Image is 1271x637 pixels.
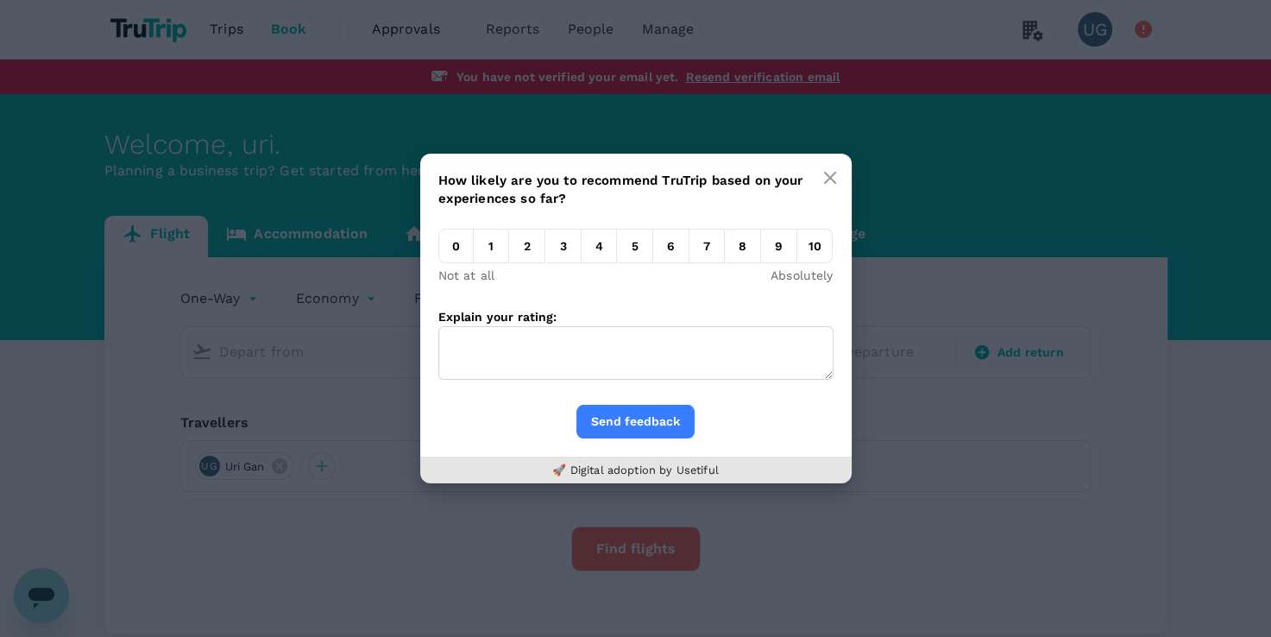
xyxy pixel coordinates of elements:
p: Absolutely [771,267,834,284]
a: 🚀 Digital adoption by Usetiful [552,464,719,476]
em: 6 [654,229,689,263]
em: 3 [546,229,582,263]
em: 5 [618,229,653,263]
em: 1 [474,229,509,263]
em: 8 [726,229,761,263]
em: 10 [797,229,833,263]
label: Explain your rating: [438,310,557,324]
button: Send feedback [576,405,695,438]
p: Not at all [438,267,495,284]
em: 0 [438,229,474,263]
em: 7 [689,229,725,263]
span: How likely are you to recommend TruTrip based on your experiences so far? [438,173,803,206]
em: 9 [762,229,797,263]
em: 2 [510,229,545,263]
em: 4 [582,229,617,263]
